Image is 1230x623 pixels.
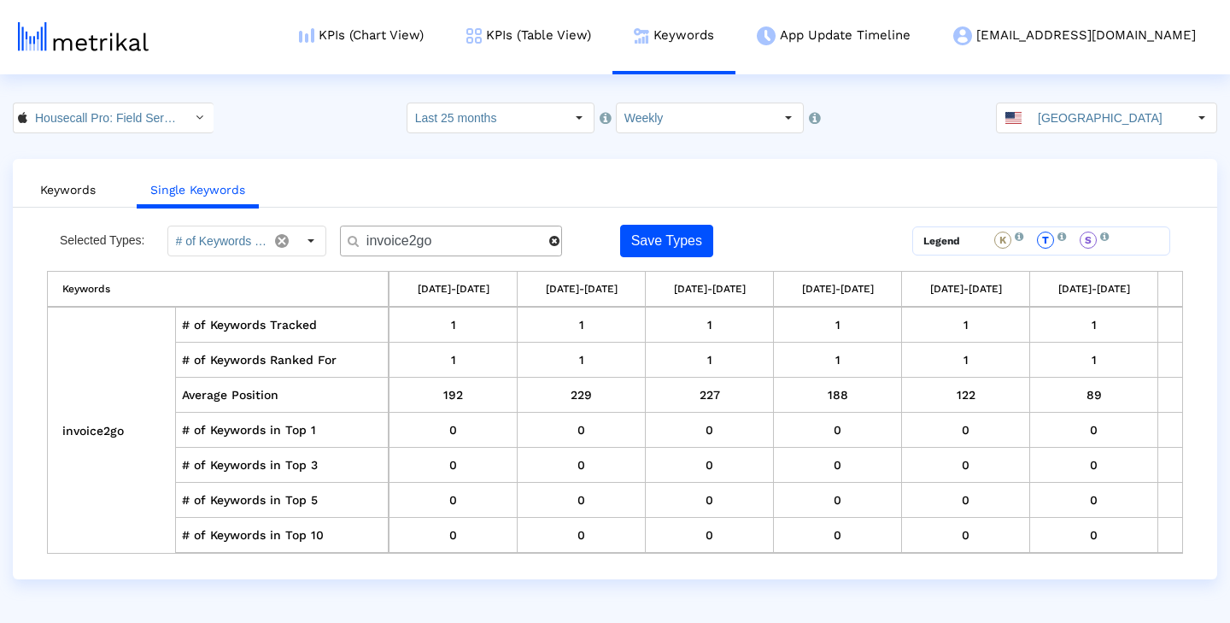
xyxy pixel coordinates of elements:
td: 1 [646,308,774,343]
th: Keywords [48,272,389,308]
div: Select [565,103,594,132]
td: 1 [389,343,518,378]
td: 0 [646,518,774,553]
td: 1 [774,308,902,343]
td: 1 [774,343,902,378]
td: 0 [902,448,1030,483]
td: 0 [518,483,646,518]
th: [DATE]-[DATE] [389,272,518,308]
img: keywords.png [634,28,649,44]
th: [DATE]-[DATE] [1030,272,1158,308]
a: Single Keywords [137,174,259,209]
td: 0 [774,483,902,518]
div: Selected Types: [60,226,167,256]
td: 0 [774,448,902,483]
th: [DATE]-[DATE] [646,272,774,308]
td: 1 [1030,343,1158,378]
img: my-account-menu-icon.png [953,26,972,45]
td: 1 [902,343,1030,378]
th: [DATE]-[DATE] [902,272,1030,308]
td: 0 [902,413,1030,448]
td: 0 [646,448,774,483]
td: # of Keywords Ranked For [176,343,389,378]
td: 0 [646,483,774,518]
td: # of Keywords Tracked [176,308,389,343]
div: Select [774,103,803,132]
td: Average Position [176,378,389,413]
td: # of Keywords in Top 1 [176,413,389,448]
td: 0 [518,518,646,553]
img: kpi-table-menu-icon.png [466,28,482,44]
button: Save Types [620,225,713,257]
td: Legend [913,227,985,255]
img: app-update-menu-icon.png [757,26,776,45]
img: kpi-chart-menu-icon.png [299,28,314,43]
td: 0 [389,413,518,448]
th: [DATE]-[DATE] [774,272,902,308]
td: 0 [389,448,518,483]
td: 0 [1030,448,1158,483]
td: 0 [902,483,1030,518]
td: 1 [902,308,1030,343]
td: # of Keywords in Top 3 [176,448,389,483]
div: K [994,232,1011,249]
td: 1 [518,308,646,343]
td: 0 [1030,413,1158,448]
div: Select [1187,103,1216,132]
td: 227 [646,378,774,413]
td: 0 [774,518,902,553]
td: 0 [1030,483,1158,518]
td: 122 [902,378,1030,413]
div: S [1080,232,1097,249]
th: [DATE]-[DATE] [518,272,646,308]
img: metrical-logo-light.png [18,22,149,51]
td: # of Keywords in Top 5 [176,483,389,518]
td: 0 [518,413,646,448]
input: Search [354,232,549,250]
td: 0 [389,483,518,518]
a: Keywords [26,174,109,206]
td: 0 [902,518,1030,553]
td: 1 [518,343,646,378]
td: 1 [389,308,518,343]
td: # of Keywords in Top 10 [176,518,389,553]
td: 188 [774,378,902,413]
td: 0 [389,518,518,553]
td: 0 [774,413,902,448]
div: Select [296,226,325,256]
td: invoice2go [48,308,176,553]
td: 1 [646,343,774,378]
div: Select [184,103,214,132]
td: 192 [389,378,518,413]
td: 89 [1030,378,1158,413]
div: T [1037,232,1054,249]
td: 1 [1030,308,1158,343]
td: 229 [518,378,646,413]
td: 0 [646,413,774,448]
td: 0 [1030,518,1158,553]
td: 0 [518,448,646,483]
